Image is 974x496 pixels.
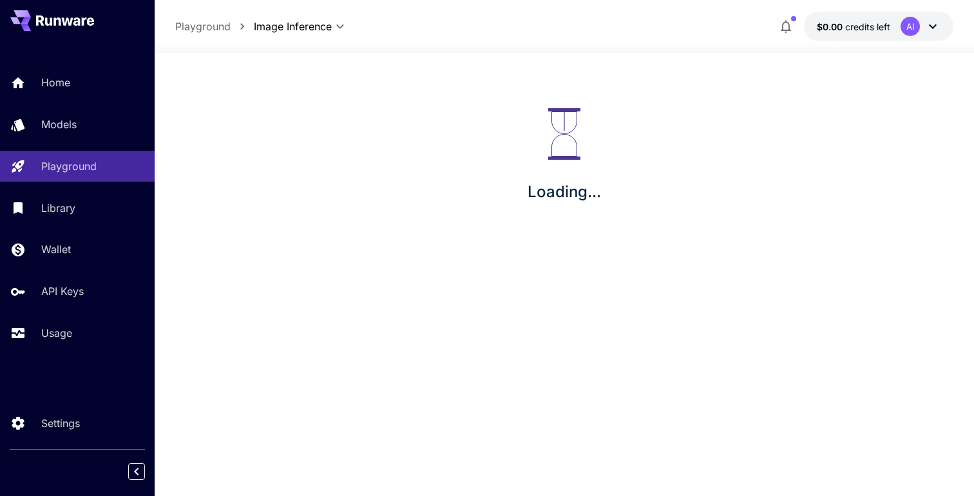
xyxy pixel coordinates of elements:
[817,20,890,33] div: $0.00
[845,21,890,32] span: credits left
[41,325,72,341] p: Usage
[254,19,332,34] span: Image Inference
[41,158,97,174] p: Playground
[41,283,84,299] p: API Keys
[41,415,80,431] p: Settings
[41,75,70,90] p: Home
[175,19,231,34] a: Playground
[41,242,71,257] p: Wallet
[175,19,254,34] nav: breadcrumb
[41,200,75,216] p: Library
[138,460,155,483] div: Collapse sidebar
[128,463,145,480] button: Collapse sidebar
[901,17,920,36] div: AI
[817,21,845,32] span: $0.00
[528,180,601,204] p: Loading...
[804,12,953,41] button: $0.00AI
[41,117,77,132] p: Models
